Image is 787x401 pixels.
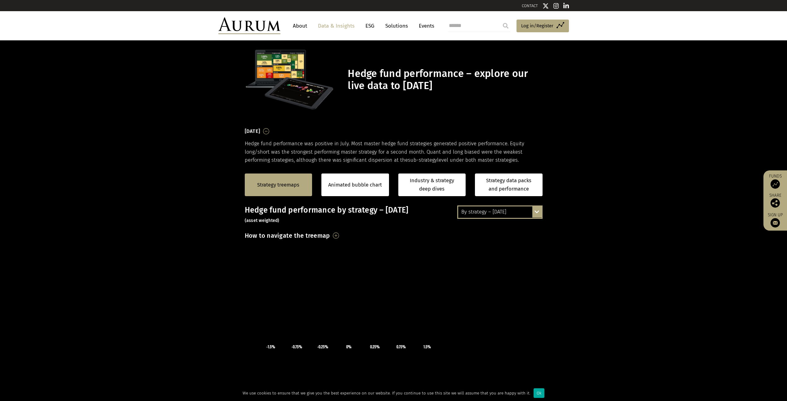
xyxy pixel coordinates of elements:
div: Ok [534,388,544,398]
span: Log in/Register [521,22,553,29]
a: About [290,20,310,32]
a: CONTACT [522,3,538,8]
a: Solutions [382,20,411,32]
a: Log in/Register [516,20,569,33]
span: sub-strategy [408,157,437,163]
input: Submit [499,20,512,32]
img: Instagram icon [553,3,559,9]
div: Share [767,193,784,208]
img: Sign up to our newsletter [771,218,780,228]
small: (asset weighted) [245,218,279,223]
img: Twitter icon [543,3,549,9]
img: Aurum [218,17,280,34]
h3: Hedge fund performance by strategy – [DATE] [245,205,543,224]
a: ESG [362,20,378,32]
a: Strategy data packs and performance [475,173,543,196]
div: By strategy – [DATE] [458,206,542,218]
img: Access Funds [771,179,780,189]
img: Linkedin icon [563,3,569,9]
a: Animated bubble chart [328,181,382,189]
img: Share this post [771,198,780,208]
p: Hedge fund performance was positive in July. Most master hedge fund strategies generated positive... [245,140,543,164]
a: Data & Insights [315,20,358,32]
h1: Hedge fund performance – explore our live data to [DATE] [348,68,541,92]
a: Sign up [767,212,784,228]
a: Funds [767,173,784,189]
a: Events [416,20,434,32]
a: Strategy treemaps [257,181,299,189]
a: Industry & strategy deep dives [398,173,466,196]
h3: How to navigate the treemap [245,230,330,241]
h3: [DATE] [245,127,260,136]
